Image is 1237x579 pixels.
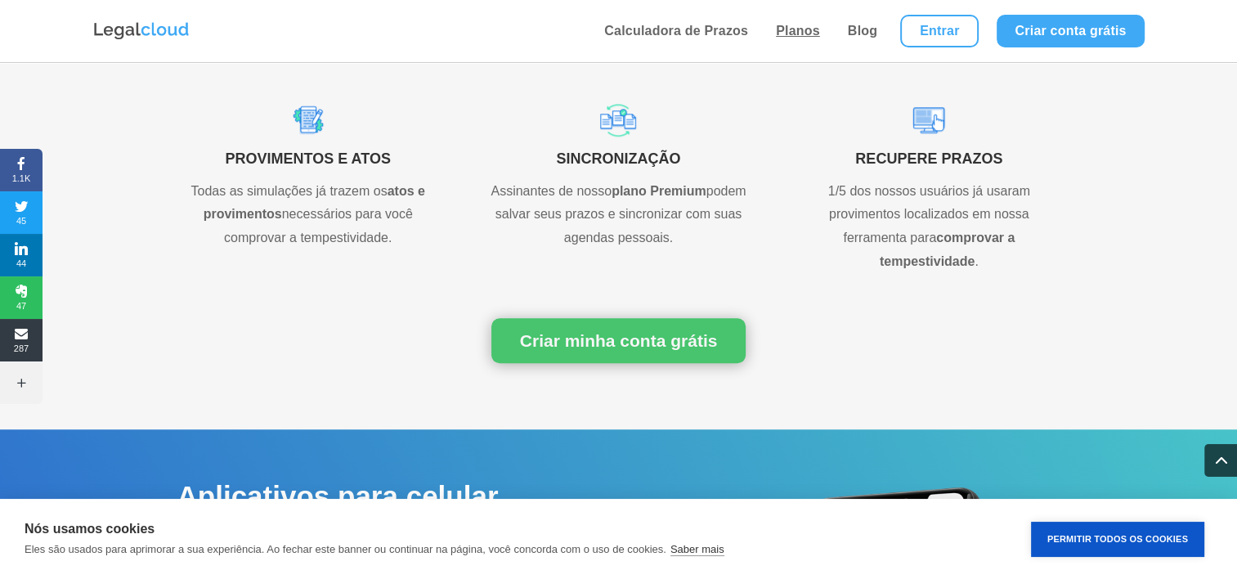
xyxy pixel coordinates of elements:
a: Criar minha conta grátis [491,318,746,364]
img: Logo da Legalcloud [92,20,190,42]
a: Entrar [900,15,979,47]
h4: SINCRONIZAÇÃO [487,146,749,180]
strong: Nós usamos cookies [25,522,155,536]
img: Clicando na tela [903,94,955,146]
p: Eles são usados para aprimorar a sua experiência. Ao fechar este banner ou continuar na página, v... [25,543,666,555]
img: Texto em uma tela [282,94,334,146]
strong: comprovar a tempestividade [880,231,1015,268]
p: Todas as simulações já trazem os necessários para você comprovar a tempestividade. [177,180,439,250]
a: Saber mais [670,543,724,556]
p: 1/5 dos nossos usuários já usaram provimentos localizados em nossa ferramenta para . [798,180,1060,274]
p: Assinantes de nosso podem salvar seus prazos e sincronizar com suas agendas pessoais. [487,180,749,250]
strong: atos e provimentos [204,184,425,222]
h4: Recupere prazos [798,146,1060,180]
a: Criar conta grátis [997,15,1144,47]
strong: plano Premium [612,184,706,198]
h4: PROVIMENTOS E ATOS [177,146,439,180]
h2: Aplicativos para celular [177,476,594,524]
button: Permitir Todos os Cookies [1031,522,1204,557]
img: Agendas sincronizadas [592,94,644,146]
